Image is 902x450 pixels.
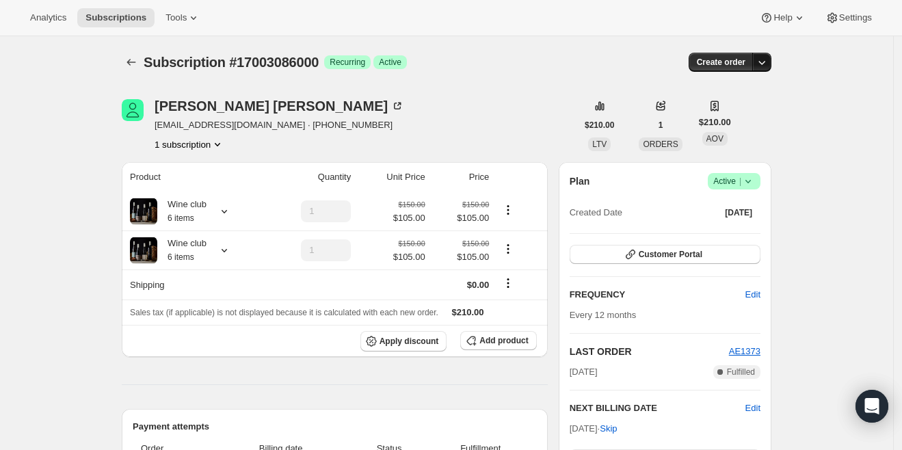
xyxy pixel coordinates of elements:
span: Subscription #17003086000 [144,55,319,70]
button: Shipping actions [497,276,519,291]
span: LTV [592,140,607,149]
button: Apply discount [360,331,447,352]
span: Every 12 months [570,310,637,320]
span: AOV [706,134,724,144]
div: Wine club [157,237,207,264]
span: Apply discount [380,336,439,347]
span: [DATE] [570,365,598,379]
span: Created Date [570,206,622,220]
span: Sales tax (if applicable) is not displayed because it is calculated with each new order. [130,308,438,317]
button: Add product [460,331,536,350]
span: $105.00 [434,211,490,225]
div: [PERSON_NAME] [PERSON_NAME] [155,99,404,113]
span: $105.00 [393,250,425,264]
span: Tools [165,12,187,23]
span: | [739,176,741,187]
small: $150.00 [399,200,425,209]
button: Customer Portal [570,245,760,264]
img: product img [130,198,157,224]
span: $105.00 [393,211,425,225]
button: Product actions [497,202,519,217]
div: Open Intercom Messenger [855,390,888,423]
button: Skip [592,418,625,440]
span: [DATE] · [570,423,618,434]
span: Settings [839,12,872,23]
th: Product [122,162,263,192]
th: Shipping [122,269,263,300]
h2: Plan [570,174,590,188]
span: Help [773,12,792,23]
span: Recurring [330,57,365,68]
a: AE1373 [729,346,760,356]
span: ORDERS [643,140,678,149]
button: [DATE] [717,203,760,222]
h2: Payment attempts [133,420,537,434]
span: $210.00 [585,120,614,131]
img: product img [130,237,157,263]
span: Customer Portal [639,249,702,260]
span: [DATE] [725,207,752,218]
span: Add product [479,335,528,346]
div: Wine club [157,198,207,225]
button: Product actions [497,241,519,256]
button: Tools [157,8,209,27]
button: Help [752,8,814,27]
span: $210.00 [699,116,731,129]
small: $150.00 [462,200,489,209]
span: Active [713,174,755,188]
span: 1 [659,120,663,131]
span: Active [379,57,401,68]
span: $105.00 [434,250,490,264]
span: Subscriptions [85,12,146,23]
button: Edit [745,401,760,415]
button: Product actions [155,137,224,151]
button: Analytics [22,8,75,27]
button: Create order [689,53,754,72]
th: Unit Price [355,162,429,192]
button: Subscriptions [122,53,141,72]
h2: LAST ORDER [570,345,729,358]
h2: FREQUENCY [570,288,745,302]
span: Create order [697,57,745,68]
span: [EMAIL_ADDRESS][DOMAIN_NAME] · [PHONE_NUMBER] [155,118,404,132]
span: Vicki Parker [122,99,144,121]
button: 1 [650,116,672,135]
button: Edit [737,284,769,306]
small: $150.00 [462,239,489,248]
button: $210.00 [576,116,622,135]
span: Skip [600,422,617,436]
button: Settings [817,8,880,27]
small: 6 items [168,213,194,223]
button: AE1373 [729,345,760,358]
span: Fulfilled [727,367,755,378]
button: Subscriptions [77,8,155,27]
span: Edit [745,288,760,302]
th: Price [429,162,494,192]
th: Quantity [263,162,355,192]
small: 6 items [168,252,194,262]
span: Analytics [30,12,66,23]
h2: NEXT BILLING DATE [570,401,745,415]
span: $210.00 [452,307,484,317]
small: $150.00 [399,239,425,248]
span: $0.00 [467,280,490,290]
